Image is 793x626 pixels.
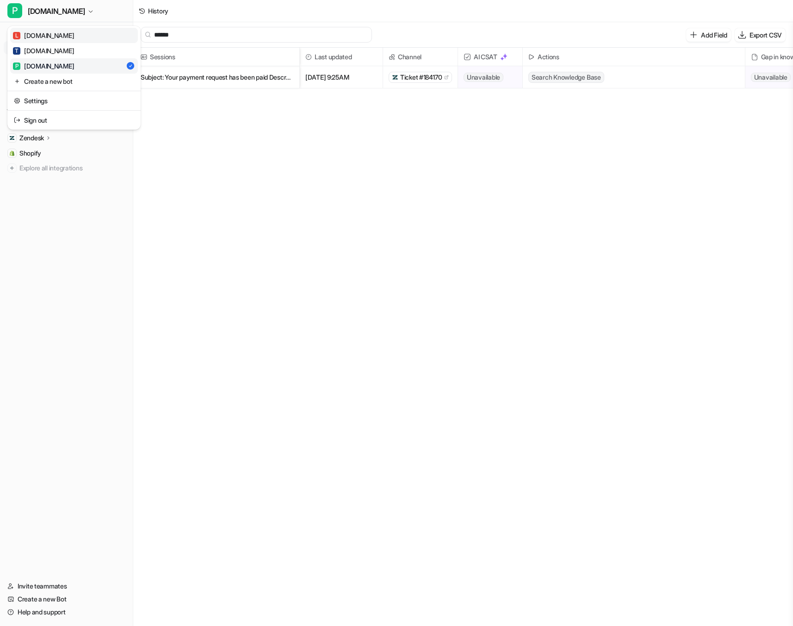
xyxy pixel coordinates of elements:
span: L [13,32,20,39]
span: P [7,3,22,18]
img: reset [14,76,20,86]
a: Sign out [10,113,138,128]
span: T [13,47,20,55]
div: [DOMAIN_NAME] [13,61,74,71]
img: reset [14,115,20,125]
a: Create a new bot [10,74,138,89]
img: reset [14,96,20,106]
div: [DOMAIN_NAME] [13,46,74,56]
span: [DOMAIN_NAME] [28,5,85,18]
span: P [13,63,20,70]
div: P[DOMAIN_NAME] [7,26,141,130]
div: [DOMAIN_NAME] [13,31,74,40]
a: Settings [10,93,138,108]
